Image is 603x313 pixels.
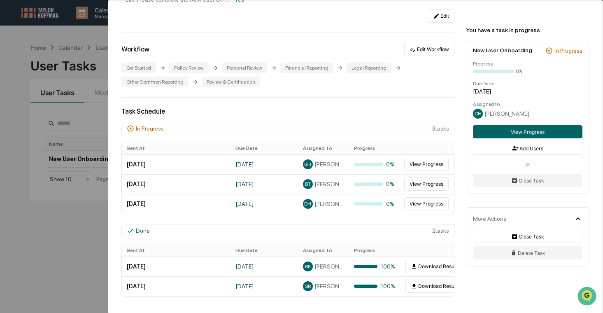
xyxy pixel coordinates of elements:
img: Cece Ferraez [8,126,21,140]
div: In Progress [136,125,164,132]
div: Start new chat [37,63,135,71]
td: [DATE] [122,154,230,174]
th: Progress [349,244,400,257]
a: Powered byPylon [58,204,100,210]
span: [PERSON_NAME] [314,201,344,207]
span: RK [305,264,311,269]
span: GH [304,161,311,167]
td: [DATE] [122,174,230,194]
div: Progress [473,61,582,67]
div: 0% [354,161,395,168]
td: [DATE] [122,257,230,276]
span: BT [305,181,311,187]
div: 0% [354,181,395,187]
div: Financial Reporting [280,63,333,73]
button: View Progress [404,178,449,191]
span: • [68,134,71,141]
span: Pylon [82,204,100,210]
a: 🔎Data Lookup [5,181,55,196]
span: [PERSON_NAME] [26,112,67,119]
td: [DATE] [230,257,298,276]
img: 1746055101610-c473b297-6a78-478c-a979-82029cc54cd1 [8,63,23,78]
span: • [68,112,71,119]
button: Delete Task [473,246,582,259]
button: Close Task [473,174,582,187]
button: See all [128,90,150,100]
span: [PERSON_NAME] [26,134,67,141]
div: Get Started [121,63,156,73]
div: Review & Certification [202,77,260,87]
div: Policy Review [169,63,209,73]
span: [DATE] [73,134,90,141]
button: Start new chat [140,65,150,75]
iframe: Open customer support [577,286,599,308]
button: Download Results [405,260,465,273]
div: 🔎 [8,185,15,192]
th: Due Date [230,142,298,154]
span: Data Lookup [16,184,52,192]
td: [DATE] [230,174,298,194]
div: Done [136,227,150,234]
span: SR [305,283,311,289]
div: 2 task s [121,224,454,237]
div: Personal Review [222,63,267,73]
span: 12:22 PM [73,112,96,119]
div: More Actions [473,215,506,222]
th: Due Date [230,244,298,257]
div: You have a task in progress: [466,27,589,33]
td: [DATE] [122,194,230,214]
div: New User Onboarding [473,47,532,54]
div: [DATE] [473,88,582,95]
span: [PERSON_NAME] [484,110,529,117]
span: [PERSON_NAME] [314,181,344,187]
div: Task Schedule [121,107,454,115]
div: 100% [354,283,395,290]
div: 🖐️ [8,169,15,176]
a: 🖐️Preclearance [5,165,56,180]
button: View Progress [473,125,582,138]
span: DH [304,201,311,207]
div: 0% [516,68,522,74]
img: 8933085812038_c878075ebb4cc5468115_72.jpg [17,63,32,78]
img: Cece Ferraez [8,104,21,117]
button: Edit Workflow [404,43,454,56]
div: Past conversations [8,91,55,98]
span: Preclearance [16,168,53,177]
button: Download Results [405,280,465,293]
button: Edit [428,9,454,23]
td: [DATE] [122,276,230,296]
div: Other Common Reporting [121,77,189,87]
button: View Progress [404,158,449,171]
div: Assigned to: [473,101,582,107]
span: [PERSON_NAME] [314,283,344,290]
button: Add Users [473,142,582,155]
span: [PERSON_NAME] [314,263,344,270]
div: 100% [354,263,395,270]
div: Workflow [121,45,149,53]
th: Sent At [122,142,230,154]
span: GH [475,111,482,117]
button: Close Task [473,230,582,243]
span: Attestations [68,168,102,177]
div: Due Date: [473,81,582,86]
div: We're available if you need us! [37,71,113,78]
div: or [473,161,582,167]
a: 🗄️Attestations [56,165,105,180]
td: [DATE] [230,154,298,174]
th: Sent At [122,244,230,257]
span: [PERSON_NAME] [314,161,344,168]
button: View Progress [404,197,449,210]
th: Assigned To [298,142,349,154]
th: Assigned To [298,244,349,257]
div: 0% [354,201,395,207]
div: 3 task s [121,122,454,135]
div: In Progress [554,47,582,54]
p: How can we help? [8,17,150,30]
div: Legal Reporting [347,63,391,73]
div: 🗄️ [60,169,66,176]
td: [DATE] [230,276,298,296]
th: Progress [349,142,400,154]
td: [DATE] [230,194,298,214]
